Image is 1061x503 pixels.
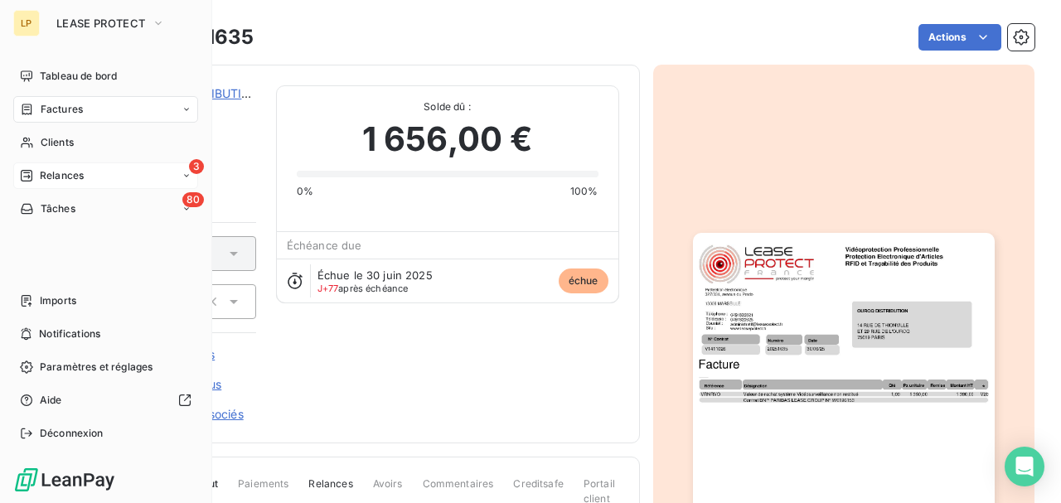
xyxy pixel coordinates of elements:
div: Open Intercom Messenger [1005,447,1044,486]
span: Échéance due [287,239,362,252]
span: Clients [41,135,74,150]
span: Tableau de bord [40,69,117,84]
span: 0% [297,184,313,199]
span: Relances [40,168,84,183]
span: Notifications [39,326,100,341]
span: Factures [41,102,83,117]
span: 100% [570,184,598,199]
span: Imports [40,293,76,308]
span: J+77 [317,283,339,294]
span: après échéance [317,283,409,293]
span: Paramètres et réglages [40,360,153,375]
div: LP [13,10,40,36]
span: 80 [182,192,204,207]
span: Solde dû : [297,99,598,114]
span: Échue le 30 juin 2025 [317,268,433,282]
span: Déconnexion [40,426,104,441]
img: Logo LeanPay [13,467,116,493]
button: Actions [918,24,1001,51]
span: Tâches [41,201,75,216]
span: 3 [189,159,204,174]
span: échue [559,268,608,293]
span: LEASE PROTECT [56,17,145,30]
a: Aide [13,387,198,414]
span: 1 656,00 € [362,114,533,164]
span: Aide [40,393,62,408]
